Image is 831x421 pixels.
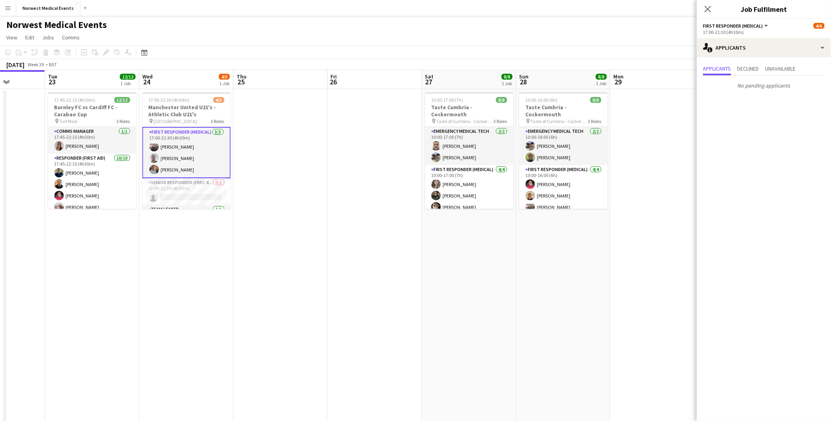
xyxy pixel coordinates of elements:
[59,32,83,43] a: Comms
[814,23,825,29] span: 4/6
[697,4,831,14] h3: Job Fulfilment
[39,32,57,43] a: Jobs
[49,61,57,67] div: BST
[16,0,80,16] button: Norwest Medical Events
[697,38,831,57] div: Applicants
[6,19,107,31] h1: Norwest Medical Events
[42,34,54,41] span: Jobs
[703,66,731,71] span: Applicants
[3,32,21,43] a: View
[703,29,825,35] div: 17:00-21:30 (4h30m)
[6,61,24,69] div: [DATE]
[738,66,759,71] span: Declined
[6,34,17,41] span: View
[62,34,80,41] span: Comms
[703,23,769,29] button: First Responder (Medical)
[703,23,763,29] span: First Responder (Medical)
[22,32,37,43] a: Edit
[25,34,34,41] span: Edit
[697,79,831,92] p: No pending applicants
[766,66,796,71] span: Unavailable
